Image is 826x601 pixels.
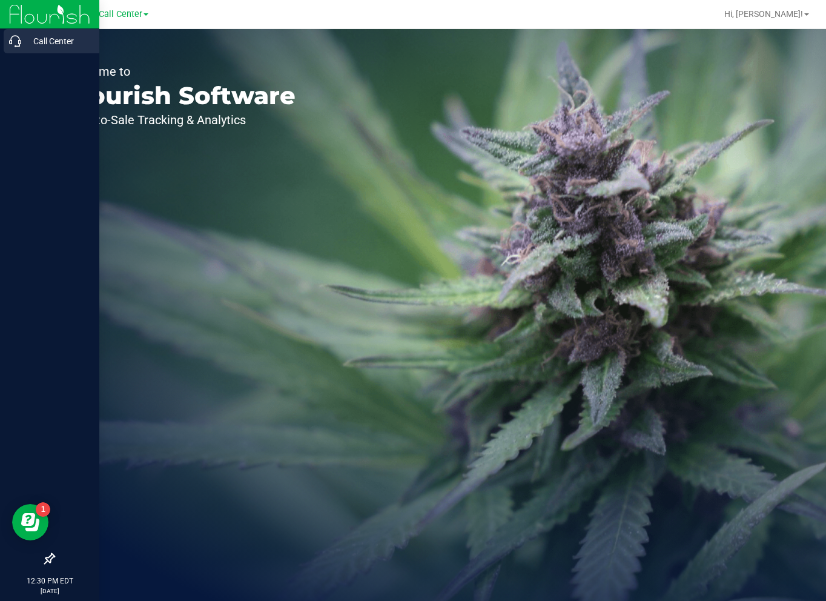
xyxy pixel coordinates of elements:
[5,586,94,596] p: [DATE]
[724,9,803,19] span: Hi, [PERSON_NAME]!
[5,576,94,586] p: 12:30 PM EDT
[9,35,21,47] inline-svg: Call Center
[65,84,296,108] p: Flourish Software
[99,9,142,19] span: Call Center
[65,114,296,126] p: Seed-to-Sale Tracking & Analytics
[65,65,296,78] p: Welcome to
[12,504,48,540] iframe: Resource center
[36,502,50,517] iframe: Resource center unread badge
[21,34,94,48] p: Call Center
